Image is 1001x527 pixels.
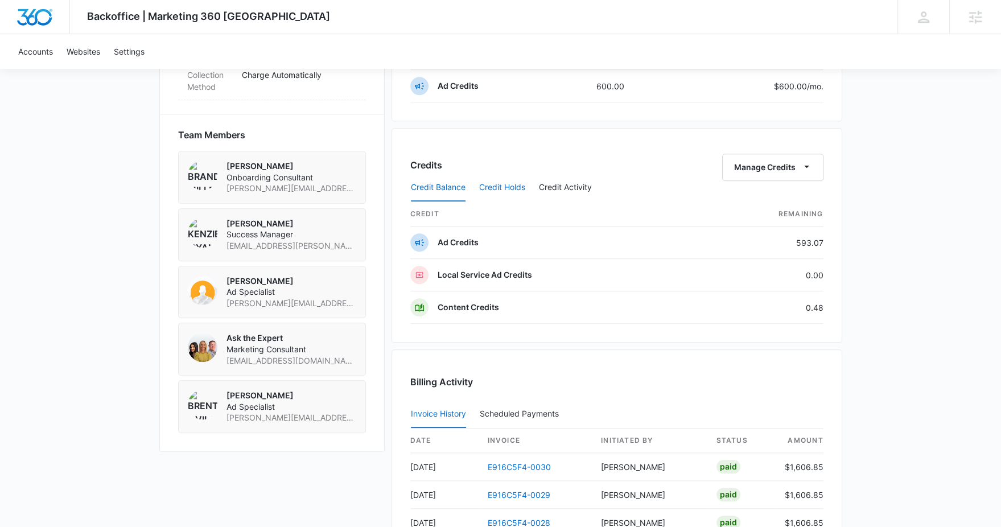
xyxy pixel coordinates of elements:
[716,460,740,474] div: Paid
[226,172,356,183] span: Onboarding Consultant
[178,62,366,100] div: Collection MethodCharge Automatically
[410,202,703,227] th: credit
[411,174,466,201] button: Credit Balance
[410,158,442,172] h3: Credits
[410,481,479,509] td: [DATE]
[226,412,356,423] span: [PERSON_NAME][EMAIL_ADDRESS][PERSON_NAME][DOMAIN_NAME]
[716,488,740,501] div: Paid
[226,390,356,401] p: [PERSON_NAME]
[479,174,525,201] button: Credit Holds
[226,160,356,172] p: [PERSON_NAME]
[188,390,217,419] img: Brent Avila
[770,80,823,92] p: $600.00
[188,160,217,190] img: Brandon Miller
[226,344,356,355] span: Marketing Consultant
[480,410,563,418] div: Scheduled Payments
[488,462,551,472] a: E916C5F4-0030
[410,429,479,453] th: date
[226,332,356,344] p: Ask the Expert
[592,481,707,509] td: [PERSON_NAME]
[188,218,217,248] img: Kenzie Ryan
[438,80,479,92] p: Ad Credits
[707,429,776,453] th: status
[438,269,532,281] p: Local Service Ad Credits
[776,429,823,453] th: amount
[60,34,107,69] a: Websites
[188,332,217,362] img: Ask the Expert
[488,490,550,500] a: E916C5F4-0029
[592,429,707,453] th: Initiated By
[226,218,356,229] p: [PERSON_NAME]
[807,81,823,91] span: /mo.
[226,183,356,194] span: [PERSON_NAME][EMAIL_ADDRESS][PERSON_NAME][DOMAIN_NAME]
[438,302,499,313] p: Content Credits
[411,401,466,428] button: Invoice History
[592,453,707,481] td: [PERSON_NAME]
[539,174,592,201] button: Credit Activity
[226,240,356,252] span: [EMAIL_ADDRESS][PERSON_NAME][DOMAIN_NAME]
[703,259,823,291] td: 0.00
[722,154,823,181] button: Manage Credits
[226,355,356,367] span: [EMAIL_ADDRESS][DOMAIN_NAME]
[226,401,356,413] span: Ad Specialist
[188,275,217,305] img: kyl Davis
[178,128,245,142] span: Team Members
[438,237,479,248] p: Ad Credits
[410,375,823,389] h3: Billing Activity
[703,227,823,259] td: 593.07
[87,10,330,22] span: Backoffice | Marketing 360 [GEOGRAPHIC_DATA]
[226,229,356,240] span: Success Manager
[11,34,60,69] a: Accounts
[226,286,356,298] span: Ad Specialist
[479,429,592,453] th: invoice
[776,481,823,509] td: $1,606.85
[703,202,823,227] th: Remaining
[187,69,233,93] dt: Collection Method
[703,291,823,324] td: 0.48
[107,34,151,69] a: Settings
[242,69,357,81] p: Charge Automatically
[410,453,479,481] td: [DATE]
[776,453,823,481] td: $1,606.85
[587,70,685,102] td: 600.00
[226,298,356,309] span: [PERSON_NAME][EMAIL_ADDRESS][DOMAIN_NAME]
[226,275,356,287] p: [PERSON_NAME]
